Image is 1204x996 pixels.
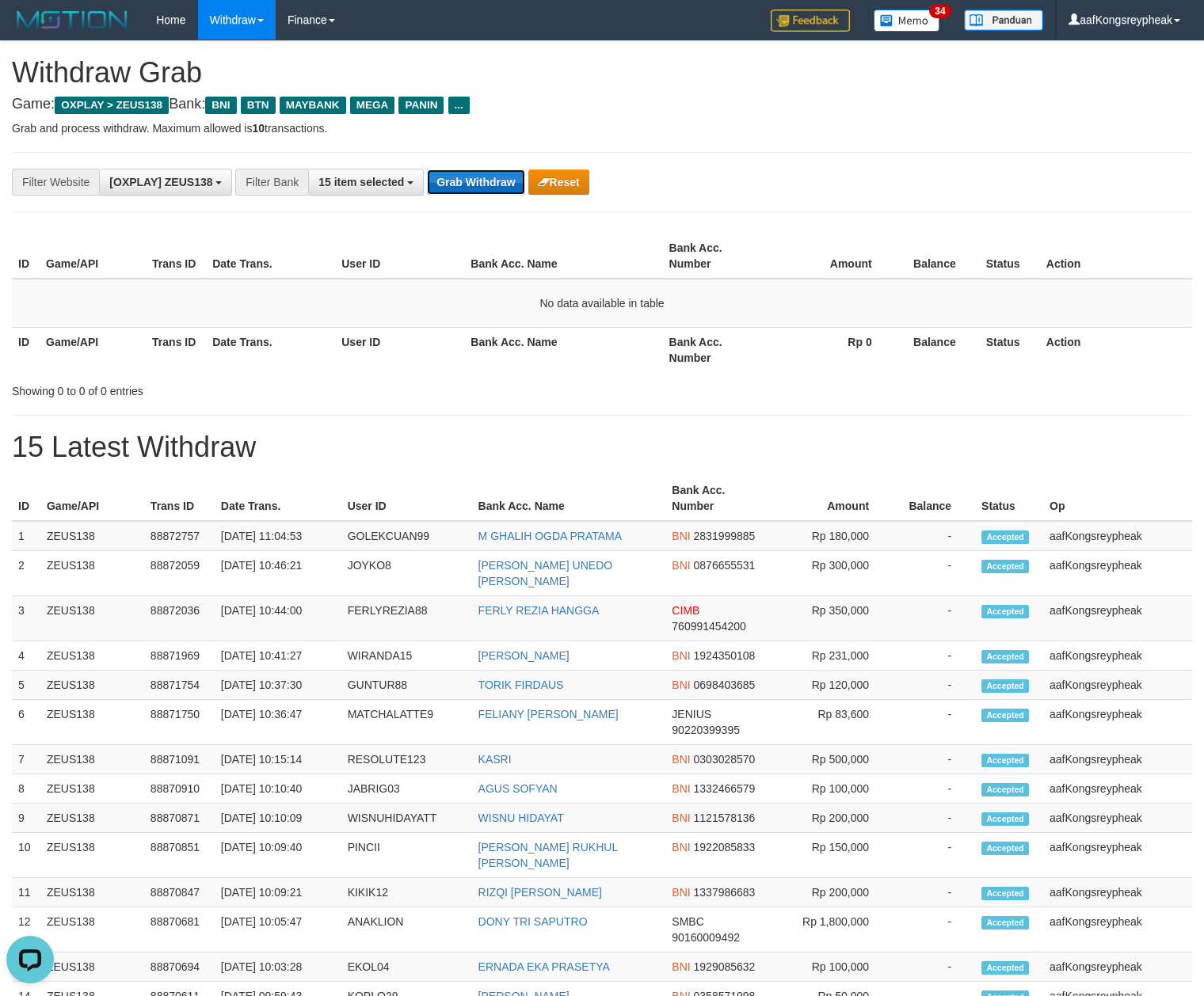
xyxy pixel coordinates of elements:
[694,960,756,973] span: Copy 1929085632 to clipboard
[694,841,756,853] span: Copy 1922085833 to clipboard
[205,97,236,114] span: BNI
[672,708,711,720] span: JENIUS
[40,878,144,907] td: ZEUS138
[12,700,40,745] td: 6
[215,641,341,671] td: [DATE] 10:41:27
[235,169,308,196] div: Filter Bank
[981,754,1029,767] span: Accepted
[12,774,40,804] td: 8
[144,671,215,700] td: 88871754
[672,812,690,824] span: BNI
[12,476,40,521] th: ID
[893,551,975,596] td: -
[144,774,215,804] td: 88870910
[1040,234,1192,279] th: Action
[335,327,464,372] th: User ID
[215,596,341,641] td: [DATE] 10:44:00
[896,234,980,279] th: Balance
[672,679,690,691] span: BNI
[478,960,610,973] a: ERNADA EKA PRASETYA
[427,169,524,195] button: Grab Withdraw
[12,804,40,833] td: 9
[40,641,144,671] td: ZEUS138
[215,671,341,700] td: [DATE] 10:37:30
[981,812,1029,826] span: Accepted
[146,234,206,279] th: Trans ID
[981,887,1029,900] span: Accepted
[893,804,975,833] td: -
[341,700,472,745] td: MATCHALATTE9
[341,774,472,804] td: JABRIG03
[12,596,40,641] td: 3
[694,782,756,795] span: Copy 1332466579 to clipboard
[335,234,464,279] th: User ID
[40,551,144,596] td: ZEUS138
[144,745,215,774] td: 88871091
[694,812,756,824] span: Copy 1121578136 to clipboard
[341,833,472,878] td: PINCII
[769,521,893,551] td: Rp 180,000
[893,671,975,700] td: -
[1043,907,1192,952] td: aafKongsreypheak
[981,605,1029,618] span: Accepted
[1043,476,1192,521] th: Op
[12,431,1192,463] h1: 15 Latest Withdraw
[215,476,341,521] th: Date Trans.
[40,327,146,372] th: Game/API
[12,279,1192,328] td: No data available in table
[694,753,756,766] span: Copy 0303028570 to clipboard
[672,724,740,736] span: Copy 90220399395 to clipboard
[1043,833,1192,878] td: aafKongsreypheak
[215,952,341,982] td: [DATE] 10:03:28
[12,120,1192,136] p: Grab and process withdraw. Maximum allowed is transactions.
[694,679,756,691] span: Copy 0698403685 to clipboard
[929,4,951,18] span: 34
[672,960,690,973] span: BNI
[896,327,980,372] th: Balance
[1043,804,1192,833] td: aafKongsreypheak
[206,327,335,372] th: Date Trans.
[769,878,893,907] td: Rp 200,000
[478,812,564,824] a: WISNU HIDAYAT
[893,833,975,878] td: -
[980,327,1040,372] th: Status
[341,641,472,671] td: WIRANDA15
[672,841,690,853] span: BNI
[672,559,690,572] span: BNI
[478,649,570,662] a: [PERSON_NAME]
[771,10,850,32] img: Feedback.jpg
[694,886,756,899] span: Copy 1337986683 to clipboard
[893,521,975,551] td: -
[528,169,589,195] button: Reset
[672,649,690,662] span: BNI
[12,234,40,279] th: ID
[1043,521,1192,551] td: aafKongsreypheak
[874,10,940,32] img: Button%20Memo.svg
[1043,671,1192,700] td: aafKongsreypheak
[981,842,1029,855] span: Accepted
[341,804,472,833] td: WISNUHIDAYATT
[318,176,404,188] span: 15 item selected
[1040,327,1192,372] th: Action
[981,709,1029,722] span: Accepted
[144,804,215,833] td: 88870871
[478,886,602,899] a: RIZQI [PERSON_NAME]
[981,679,1029,693] span: Accepted
[341,907,472,952] td: ANAKLION
[478,530,623,542] a: M GHALIH OGDA PRATAMA
[12,327,40,372] th: ID
[672,782,690,795] span: BNI
[40,952,144,982] td: ZEUS138
[672,620,745,633] span: Copy 760991454200 to clipboard
[672,753,690,766] span: BNI
[769,327,896,372] th: Rp 0
[1043,878,1192,907] td: aafKongsreypheak
[893,596,975,641] td: -
[893,907,975,952] td: -
[980,234,1040,279] th: Status
[252,122,265,135] strong: 10
[478,604,600,617] a: FERLY REZIA HANGGA
[964,10,1043,31] img: panduan.png
[40,596,144,641] td: ZEUS138
[144,551,215,596] td: 88872059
